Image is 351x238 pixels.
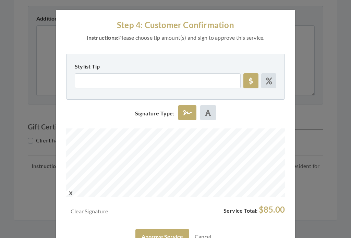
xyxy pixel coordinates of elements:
a: Clear Signature [66,205,112,221]
h3: Step 4: Customer Confirmation [66,20,285,30]
label: Stylist Tip [75,62,100,71]
label: Signature Type: [135,109,174,117]
strong: Instructions: [87,34,119,41]
span: Service Total: [223,207,258,214]
span: $85.00 [259,204,285,214]
p: Please choose tip amount(s) and sign to approve this service. [66,33,285,42]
